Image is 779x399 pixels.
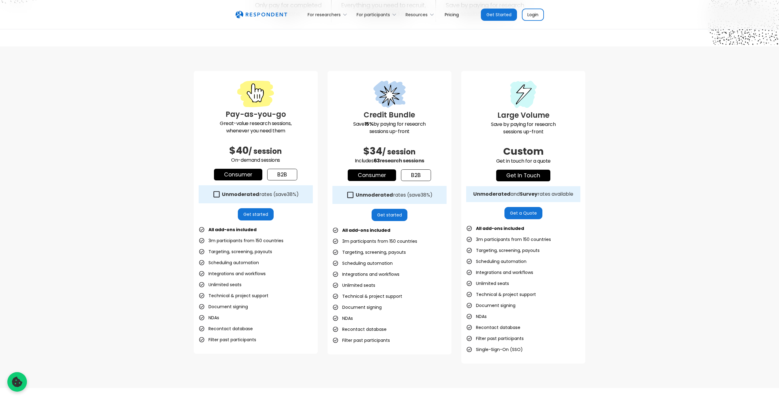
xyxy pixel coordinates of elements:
[332,336,390,345] li: Filter past participants
[401,169,431,181] a: b2b
[440,7,464,22] a: Pricing
[332,237,417,246] li: 3m participants from 150 countries
[332,292,402,301] li: Technical & project support
[208,227,257,233] strong: All add-ons included
[199,335,256,344] li: Filter past participants
[332,157,447,164] p: Includes
[287,191,296,198] span: 38%
[481,9,517,21] a: Get Started
[372,209,407,221] a: Get started
[308,12,341,18] div: For researchers
[199,120,313,135] p: Great-value research sessions, whenever you need them
[353,7,402,22] div: For participants
[466,279,509,288] li: Unlimited seats
[357,12,390,18] div: For participants
[332,248,406,257] li: Targeting, screening, payouts
[466,290,536,299] li: Technical & project support
[304,7,353,22] div: For researchers
[214,169,262,180] a: Consumer
[199,269,266,278] li: Integrations and workflows
[466,312,487,321] li: NDAs
[199,324,253,333] li: Recontact database
[332,281,375,290] li: Unlimited seats
[356,192,433,198] div: rates (save )
[356,191,393,198] strong: Unmoderated
[402,7,440,22] div: Resources
[496,170,550,181] a: get in touch
[466,157,580,165] p: Get in touch for a quote
[473,190,511,198] strong: Unmoderated
[348,169,396,181] a: Consumer
[222,191,259,198] strong: Unmoderated
[199,313,219,322] li: NDAs
[466,323,520,332] li: Recontact database
[466,345,523,354] li: Single-Sign-On (SSO)
[238,208,274,220] a: Get started
[520,190,537,198] strong: Survey
[406,12,428,18] div: Resources
[365,120,373,127] strong: 15%
[222,191,299,198] div: rates (save )
[199,291,268,300] li: Technical & project support
[199,236,283,245] li: 3m participants from 150 countries
[466,121,580,135] p: Save by paying for research sessions up-front
[342,227,390,233] strong: All add-ons included
[235,11,287,19] a: home
[249,146,282,156] span: / session
[332,303,382,312] li: Document signing
[421,191,430,198] span: 38%
[466,334,524,343] li: Filter past participants
[199,247,272,256] li: Targeting, screening, payouts
[332,270,399,279] li: Integrations and workflows
[332,325,387,334] li: Recontact database
[332,259,393,268] li: Scheduling automation
[199,157,313,164] p: On-demand sessions
[466,257,526,266] li: Scheduling automation
[199,258,259,267] li: Scheduling automation
[380,157,424,164] span: research sessions
[503,144,544,158] span: Custom
[466,235,551,244] li: 3m participants from 150 countries
[466,301,515,310] li: Document signing
[199,302,248,311] li: Document signing
[199,109,313,120] h3: Pay-as-you-go
[332,120,447,135] p: Save by paying for research sessions up-front
[332,109,447,120] h3: Credit Bundle
[504,207,542,219] a: Get a Quote
[363,144,382,158] span: $34
[522,9,544,21] a: Login
[332,314,353,323] li: NDAs
[466,268,533,277] li: Integrations and workflows
[476,225,524,231] strong: All add-ons included
[382,147,416,157] span: / session
[235,11,287,19] img: Untitled UI logotext
[199,280,242,289] li: Unlimited seats
[229,143,249,157] span: $40
[466,246,540,255] li: Targeting, screening, payouts
[267,169,297,180] a: b2b
[374,157,380,164] span: 63
[473,191,573,197] div: and rates available
[466,110,580,121] h3: Large Volume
